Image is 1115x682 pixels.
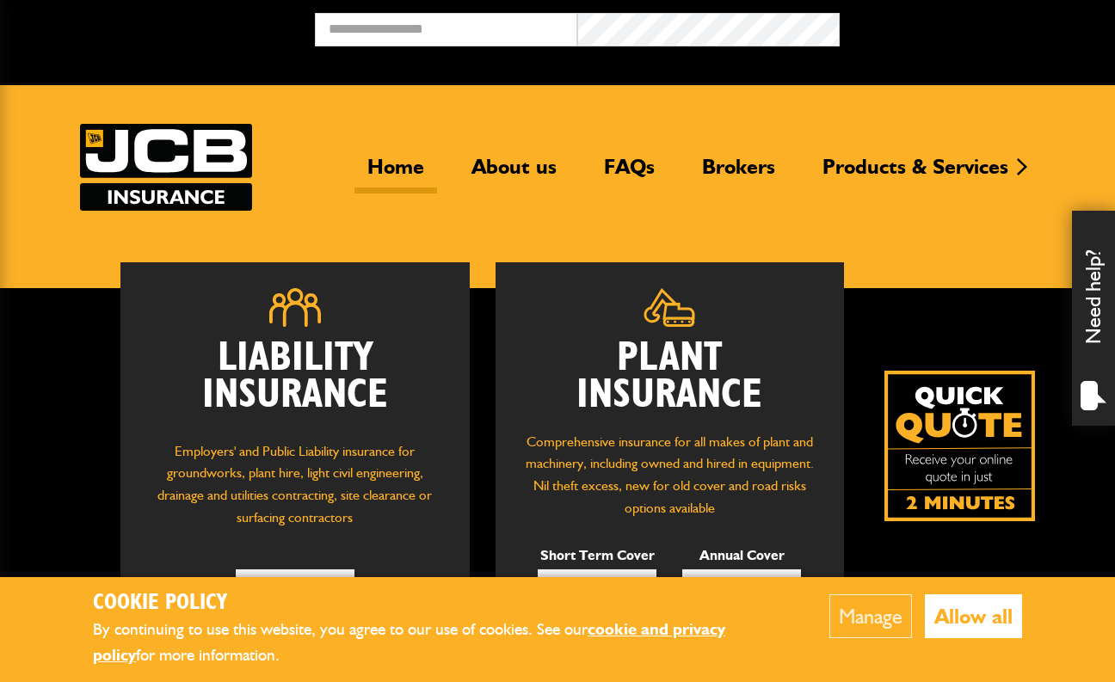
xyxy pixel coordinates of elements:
[591,154,668,194] a: FAQs
[884,371,1035,521] a: Get your insurance quote isn just 2-minutes
[884,371,1035,521] img: Quick Quote
[236,569,354,605] a: Get Quote
[459,154,570,194] a: About us
[682,569,801,605] a: Get Quote
[829,594,912,638] button: Manage
[538,569,656,605] a: Get Quote
[925,594,1022,638] button: Allow all
[810,154,1021,194] a: Products & Services
[93,617,777,669] p: By continuing to use this website, you agree to our use of cookies. See our for more information.
[354,154,437,194] a: Home
[146,340,444,423] h2: Liability Insurance
[1072,211,1115,426] div: Need help?
[689,154,788,194] a: Brokers
[80,124,252,211] img: JCB Insurance Services logo
[521,340,819,414] h2: Plant Insurance
[538,544,656,567] p: Short Term Cover
[840,13,1102,40] button: Broker Login
[80,124,252,211] a: JCB Insurance Services
[93,590,777,617] h2: Cookie Policy
[521,431,819,519] p: Comprehensive insurance for all makes of plant and machinery, including owned and hired in equipm...
[146,440,444,538] p: Employers' and Public Liability insurance for groundworks, plant hire, light civil engineering, d...
[682,544,801,567] p: Annual Cover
